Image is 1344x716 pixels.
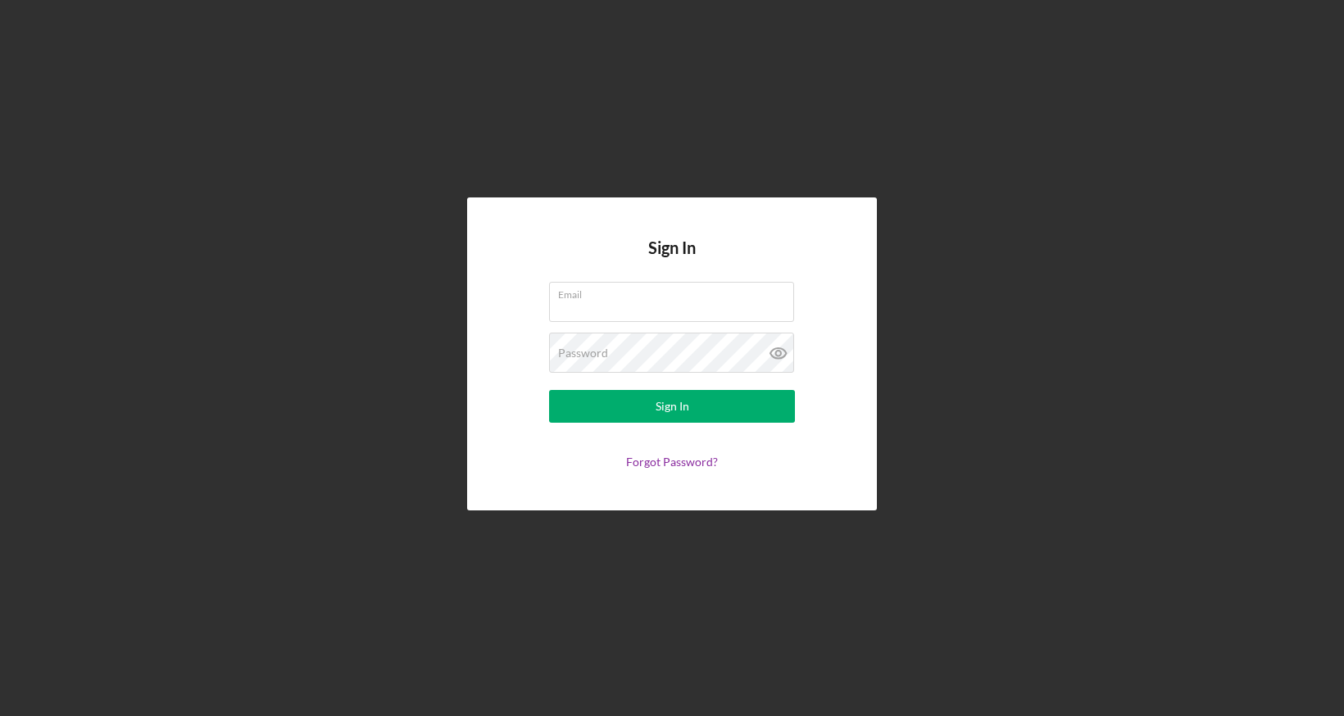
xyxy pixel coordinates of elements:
[656,390,689,423] div: Sign In
[626,455,718,469] a: Forgot Password?
[558,283,794,301] label: Email
[558,347,608,360] label: Password
[549,390,795,423] button: Sign In
[648,238,696,282] h4: Sign In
